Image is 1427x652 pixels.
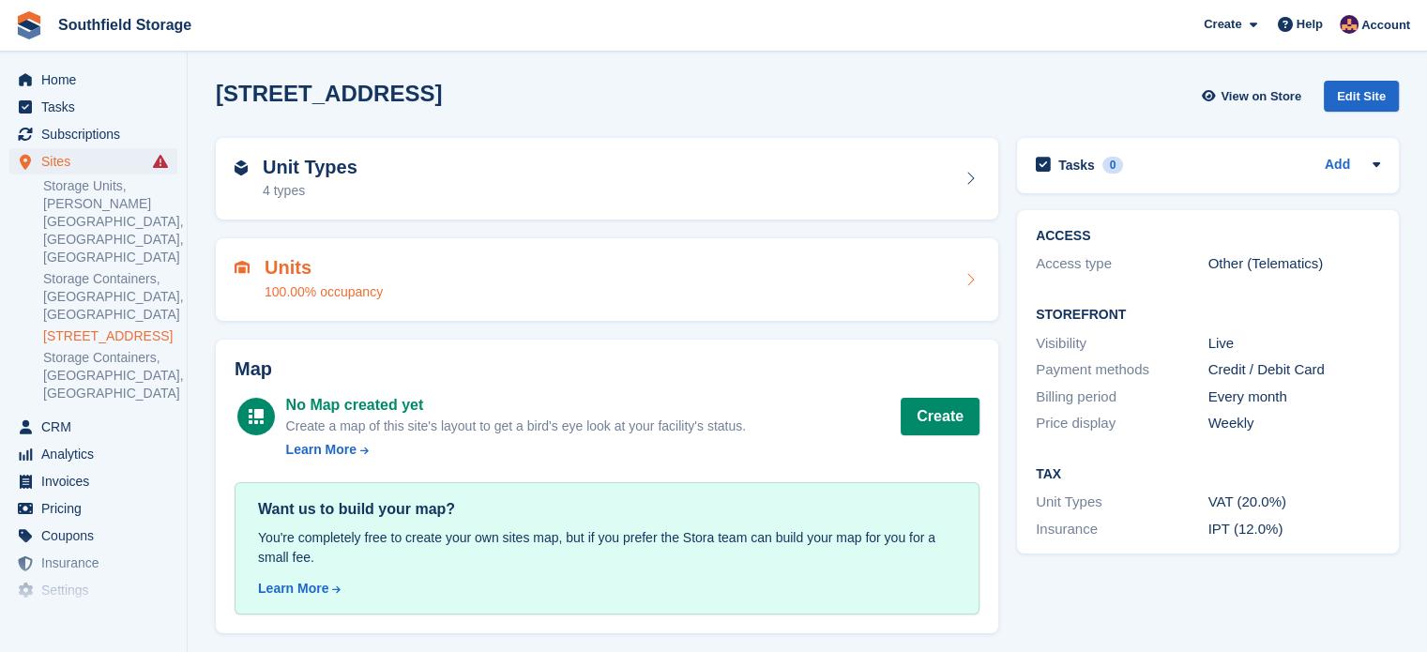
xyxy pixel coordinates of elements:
[235,358,979,380] h2: Map
[1208,387,1381,408] div: Every month
[9,604,177,630] a: menu
[9,550,177,576] a: menu
[1036,519,1208,540] div: Insurance
[216,238,998,321] a: Units 100.00% occupancy
[1324,81,1399,119] a: Edit Site
[1204,15,1241,34] span: Create
[1208,492,1381,513] div: VAT (20.0%)
[216,81,442,106] h2: [STREET_ADDRESS]
[1036,333,1208,355] div: Visibility
[9,468,177,494] a: menu
[235,160,248,175] img: unit-type-icn-2b2737a686de81e16bb02015468b77c625bbabd49415b5ef34ead5e3b44a266d.svg
[235,261,250,274] img: unit-icn-7be61d7bf1b0ce9d3e12c5938cc71ed9869f7b940bace4675aadf7bd6d80202e.svg
[265,282,383,302] div: 100.00% occupancy
[41,414,154,440] span: CRM
[41,94,154,120] span: Tasks
[9,148,177,174] a: menu
[1058,157,1095,174] h2: Tasks
[43,177,177,266] a: Storage Units, [PERSON_NAME][GEOGRAPHIC_DATA], [GEOGRAPHIC_DATA], [GEOGRAPHIC_DATA]
[9,523,177,549] a: menu
[41,550,154,576] span: Insurance
[43,327,177,345] a: [STREET_ADDRESS]
[15,11,43,39] img: stora-icon-8386f47178a22dfd0bd8f6a31ec36ba5ce8667c1dd55bd0f319d3a0aa187defe.svg
[1324,81,1399,112] div: Edit Site
[258,528,956,568] div: You're completely free to create your own sites map, but if you prefer the Stora team can build y...
[1036,308,1380,323] h2: Storefront
[1208,413,1381,434] div: Weekly
[1221,87,1301,106] span: View on Store
[1208,333,1381,355] div: Live
[41,577,154,603] span: Settings
[216,138,998,220] a: Unit Types 4 types
[1036,492,1208,513] div: Unit Types
[249,409,264,424] img: map-icn-white-8b231986280072e83805622d3debb4903e2986e43859118e7b4002611c8ef794.svg
[1208,253,1381,275] div: Other (Telematics)
[9,94,177,120] a: menu
[263,157,357,178] h2: Unit Types
[1036,387,1208,408] div: Billing period
[1340,15,1359,34] img: Sharon Law
[1208,519,1381,540] div: IPT (12.0%)
[9,577,177,603] a: menu
[41,121,154,147] span: Subscriptions
[265,257,383,279] h2: Units
[1297,15,1323,34] span: Help
[41,441,154,467] span: Analytics
[51,9,199,40] a: Southfield Storage
[1325,155,1350,176] a: Add
[1208,359,1381,381] div: Credit / Debit Card
[9,414,177,440] a: menu
[258,579,328,599] div: Learn More
[1036,253,1208,275] div: Access type
[41,495,154,522] span: Pricing
[41,67,154,93] span: Home
[258,579,956,599] a: Learn More
[1036,359,1208,381] div: Payment methods
[41,523,154,549] span: Coupons
[1102,157,1124,174] div: 0
[43,270,177,324] a: Storage Containers, [GEOGRAPHIC_DATA], [GEOGRAPHIC_DATA]
[41,148,154,174] span: Sites
[258,498,956,521] div: Want us to build your map?
[9,495,177,522] a: menu
[1036,413,1208,434] div: Price display
[901,398,979,435] button: Create
[9,121,177,147] a: menu
[9,67,177,93] a: menu
[153,154,168,169] i: Smart entry sync failures have occurred
[9,441,177,467] a: menu
[1036,467,1380,482] h2: Tax
[1199,81,1309,112] a: View on Store
[1036,229,1380,244] h2: ACCESS
[263,181,357,201] div: 4 types
[286,394,746,417] div: No Map created yet
[1361,16,1410,35] span: Account
[43,349,177,402] a: Storage Containers, [GEOGRAPHIC_DATA], [GEOGRAPHIC_DATA]
[41,604,154,630] span: Capital
[286,417,746,436] div: Create a map of this site's layout to get a bird's eye look at your facility's status.
[286,440,357,460] div: Learn More
[286,440,746,460] a: Learn More
[41,468,154,494] span: Invoices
